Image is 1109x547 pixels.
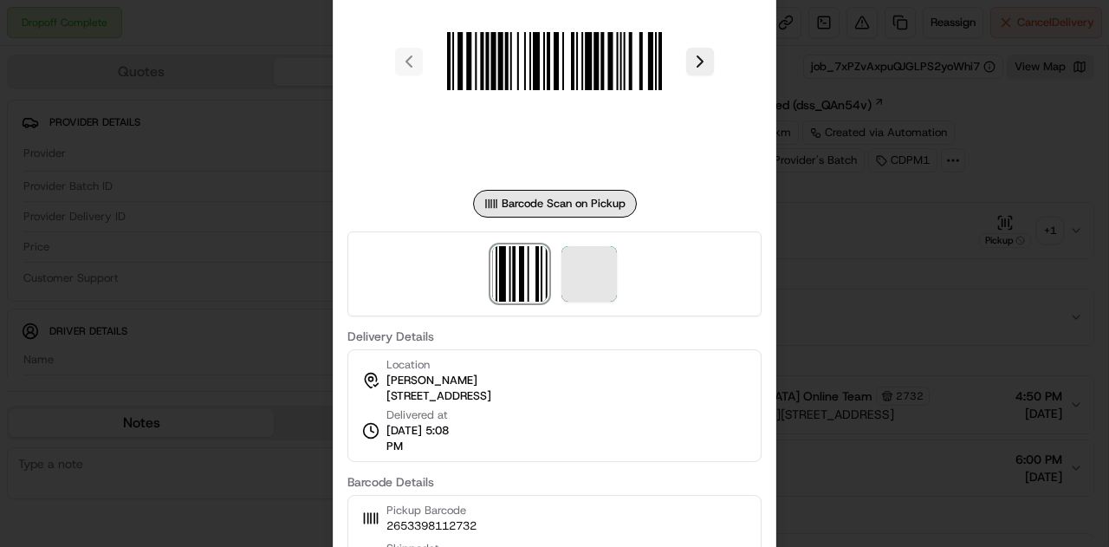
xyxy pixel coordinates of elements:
img: barcode_scan_on_pickup image [492,246,548,302]
label: Delivery Details [347,330,762,342]
span: Pickup Barcode [386,503,477,518]
span: [STREET_ADDRESS] [386,388,491,404]
span: [PERSON_NAME] [386,373,477,388]
div: Barcode Scan on Pickup [473,190,637,218]
span: Location [386,357,430,373]
label: Barcode Details [347,476,762,488]
span: 2653398112732 [386,518,477,534]
span: Delivered at [386,407,466,423]
span: [DATE] 5:08 PM [386,423,466,454]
